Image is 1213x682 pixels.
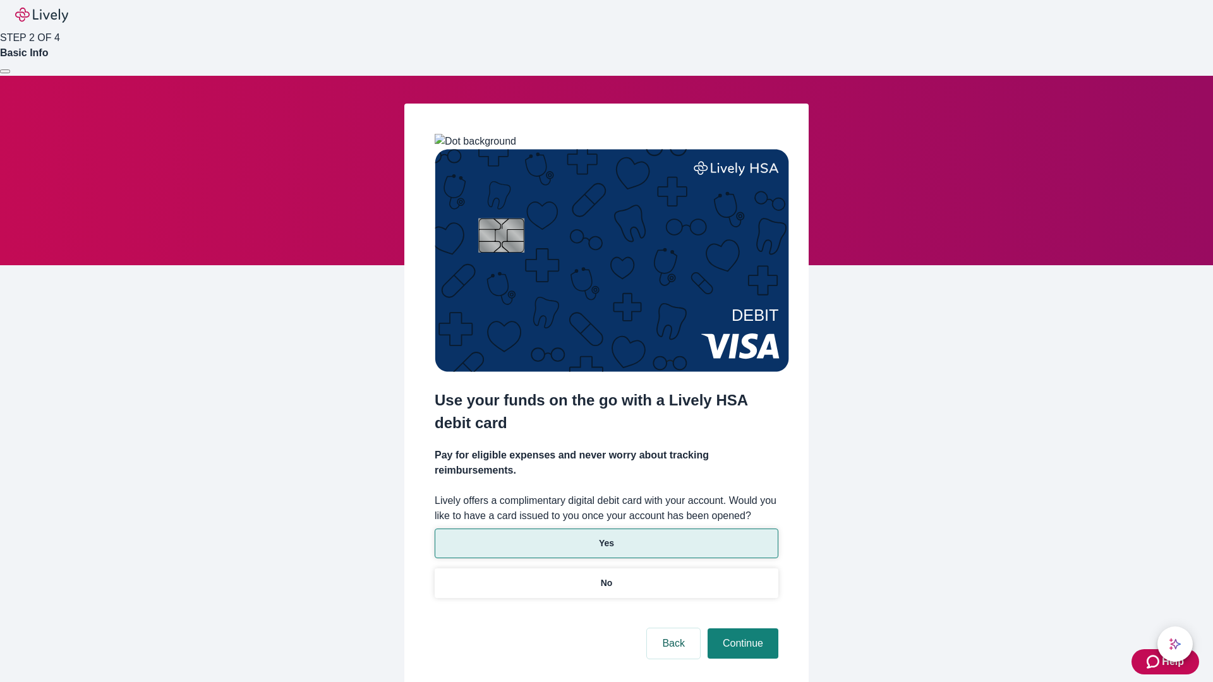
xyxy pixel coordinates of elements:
[435,389,778,434] h2: Use your funds on the go with a Lively HSA debit card
[708,628,778,659] button: Continue
[601,577,613,590] p: No
[435,529,778,558] button: Yes
[435,448,778,478] h4: Pay for eligible expenses and never worry about tracking reimbursements.
[1132,649,1199,674] button: Zendesk support iconHelp
[599,537,614,550] p: Yes
[647,628,700,659] button: Back
[1169,638,1181,650] svg: Lively AI Assistant
[435,568,778,598] button: No
[1147,654,1162,669] svg: Zendesk support icon
[1162,654,1184,669] span: Help
[15,8,68,23] img: Lively
[435,149,789,372] img: Debit card
[1157,626,1193,662] button: chat
[435,493,778,523] label: Lively offers a complimentary digital debit card with your account. Would you like to have a card...
[435,134,516,149] img: Dot background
